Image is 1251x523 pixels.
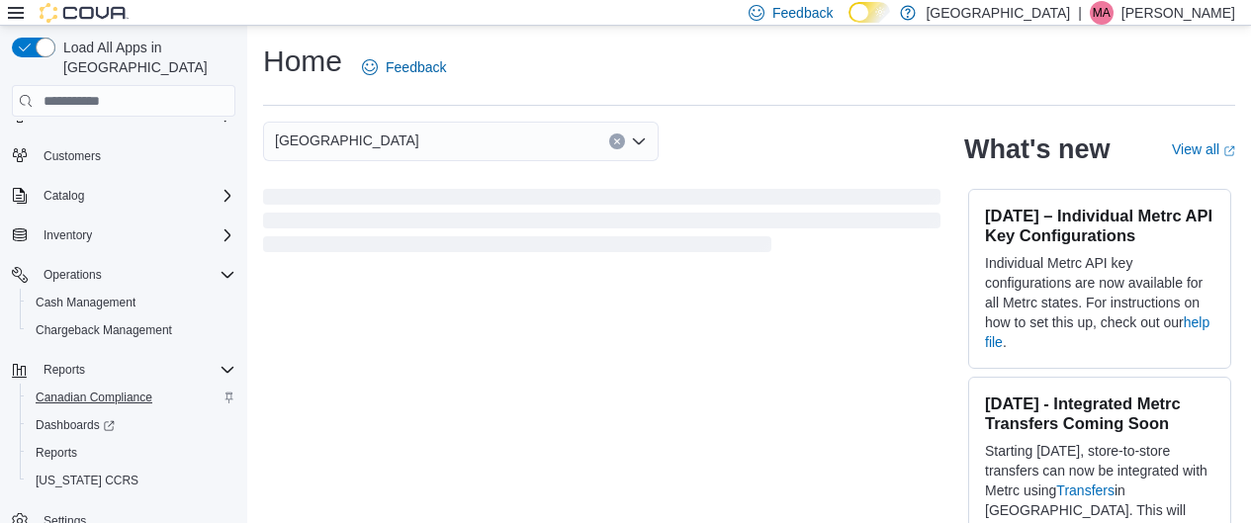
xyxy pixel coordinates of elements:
span: Loading [263,193,940,256]
span: Dashboards [28,413,235,437]
span: Chargeback Management [36,322,172,338]
h3: [DATE] – Individual Metrc API Key Configurations [985,206,1214,245]
button: Inventory [36,223,100,247]
span: Catalog [36,184,235,208]
span: Inventory [36,223,235,247]
span: Dashboards [36,417,115,433]
input: Dark Mode [849,2,890,23]
a: Transfers [1056,482,1115,498]
span: Catalog [44,188,84,204]
span: Reports [36,445,77,461]
img: Cova [40,3,129,23]
button: Catalog [4,182,243,210]
span: Canadian Compliance [28,386,235,409]
button: Operations [4,261,243,289]
p: Individual Metrc API key configurations are now available for all Metrc states. For instructions ... [985,253,1214,352]
span: Load All Apps in [GEOGRAPHIC_DATA] [55,38,235,77]
span: [US_STATE] CCRS [36,473,138,488]
div: Mohsin Aslam [1090,1,1114,25]
span: Cash Management [36,295,135,310]
span: Inventory [44,227,92,243]
span: Chargeback Management [28,318,235,342]
button: Reports [4,356,243,384]
button: [US_STATE] CCRS [20,467,243,494]
button: Customers [4,141,243,170]
svg: External link [1223,145,1235,157]
h2: What's new [964,133,1110,165]
p: | [1078,1,1082,25]
span: MA [1093,1,1111,25]
button: Reports [20,439,243,467]
a: [US_STATE] CCRS [28,469,146,492]
span: Washington CCRS [28,469,235,492]
button: Reports [36,358,93,382]
a: Chargeback Management [28,318,180,342]
span: Reports [28,441,235,465]
span: Operations [36,263,235,287]
a: View allExternal link [1172,141,1235,157]
span: Cash Management [28,291,235,314]
p: [GEOGRAPHIC_DATA] [926,1,1070,25]
a: Dashboards [20,411,243,439]
span: [GEOGRAPHIC_DATA] [275,129,419,152]
button: Operations [36,263,110,287]
button: Inventory [4,221,243,249]
p: [PERSON_NAME] [1121,1,1235,25]
h3: [DATE] - Integrated Metrc Transfers Coming Soon [985,393,1214,433]
a: Feedback [354,47,454,87]
button: Catalog [36,184,92,208]
span: Reports [36,358,235,382]
a: Cash Management [28,291,143,314]
span: Customers [44,148,101,164]
span: Canadian Compliance [36,390,152,405]
button: Canadian Compliance [20,384,243,411]
a: Customers [36,144,109,168]
span: Operations [44,267,102,283]
h1: Home [263,42,342,81]
span: Feedback [386,57,446,77]
span: Dark Mode [849,23,849,24]
button: Cash Management [20,289,243,316]
a: Dashboards [28,413,123,437]
button: Clear input [609,133,625,149]
a: Canadian Compliance [28,386,160,409]
span: Customers [36,143,235,168]
button: Open list of options [631,133,647,149]
span: Reports [44,362,85,378]
a: Reports [28,441,85,465]
button: Chargeback Management [20,316,243,344]
span: Feedback [772,3,833,23]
